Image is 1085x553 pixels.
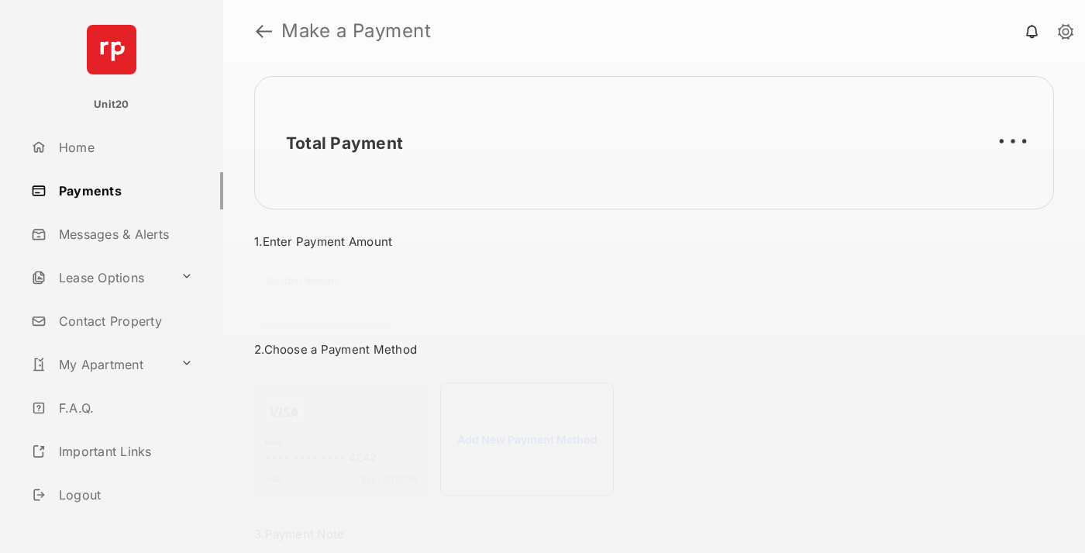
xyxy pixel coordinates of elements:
[25,302,223,340] a: Contact Property
[94,97,129,112] p: Unit20
[254,342,800,357] h3: 2. Choose a Payment Method
[25,216,223,253] a: Messages & Alerts
[25,433,199,470] a: Important Links
[265,473,281,485] span: visa
[25,389,223,427] a: F.A.Q.
[25,476,223,513] a: Logout
[281,22,431,40] strong: Make a Payment
[286,133,403,153] h2: Total Payment
[25,346,174,383] a: My Apartment
[25,259,174,296] a: Lease Options
[87,25,136,74] img: svg+xml;base64,PHN2ZyB4bWxucz0iaHR0cDovL3d3dy53My5vcmcvMjAwMC9zdmciIHdpZHRoPSI2NCIgaGVpZ2h0PSI2NC...
[254,234,800,249] h3: 1. Enter Payment Amount
[440,382,614,496] button: Add New Payment Method
[25,172,223,209] a: Payments
[265,437,417,451] div: visa
[254,382,428,496] div: visa•••• •••• •••• 4242visaExp: 12/2036
[25,129,223,166] a: Home
[254,527,800,541] h3: 3. Payment Note
[361,473,417,485] span: Exp: 12/2036
[265,451,417,467] div: •••• •••• •••• 4242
